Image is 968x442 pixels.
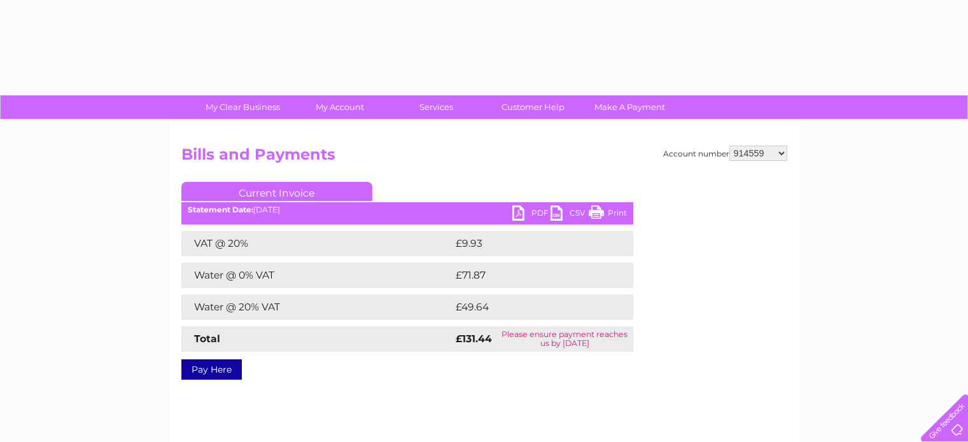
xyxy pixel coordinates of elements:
td: £9.93 [452,231,604,256]
td: £49.64 [452,294,608,320]
div: Account number [663,146,787,161]
a: Make A Payment [577,95,682,119]
strong: Total [194,333,220,345]
td: VAT @ 20% [181,231,452,256]
div: [DATE] [181,205,633,214]
strong: £131.44 [456,333,492,345]
td: Water @ 20% VAT [181,294,452,320]
a: Pay Here [181,359,242,380]
a: PDF [512,205,551,224]
a: My Account [287,95,392,119]
td: Please ensure payment reaches us by [DATE] [496,326,633,352]
a: My Clear Business [190,95,295,119]
td: £71.87 [452,263,607,288]
a: Print [589,205,627,224]
a: Services [384,95,489,119]
h2: Bills and Payments [181,146,787,170]
td: Water @ 0% VAT [181,263,452,288]
a: Current Invoice [181,182,372,201]
a: CSV [551,205,589,224]
a: Customer Help [480,95,586,119]
b: Statement Date: [188,205,253,214]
